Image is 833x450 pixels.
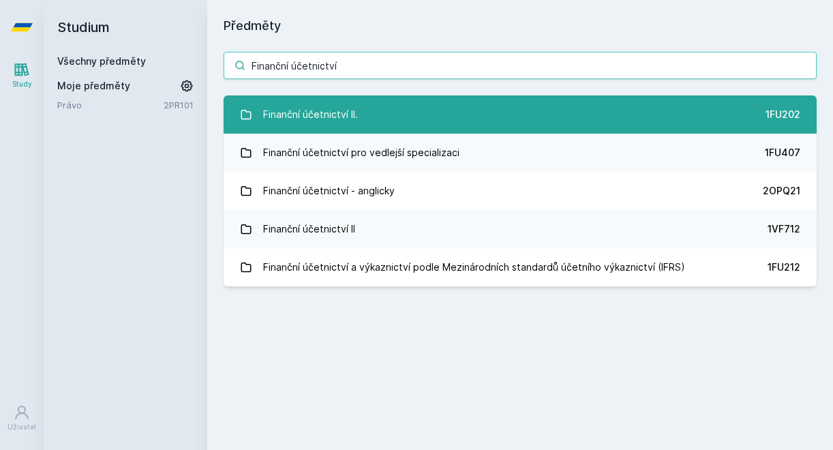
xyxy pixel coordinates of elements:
span: Moje předměty [57,79,130,93]
div: 2OPQ21 [763,184,800,198]
div: Finanční účetnictví II [263,215,355,243]
input: Název nebo ident předmětu… [224,52,817,79]
a: Finanční účetnictví II. 1FU202 [224,95,817,134]
h1: Předměty [224,16,817,35]
a: Uživatel [3,397,41,439]
a: Finanční účetnictví pro vedlejší specializaci 1FU407 [224,134,817,172]
a: Finanční účetnictví - anglicky 2OPQ21 [224,172,817,210]
a: Study [3,55,41,96]
a: Právo [57,98,164,112]
div: 1FU212 [768,260,800,274]
div: Finanční účetnictví pro vedlejší specializaci [263,139,459,166]
a: Finanční účetnictví II 1VF712 [224,210,817,248]
div: Finanční účetnictví II. [263,101,358,128]
a: Finanční účetnictví a výkaznictví podle Mezinárodních standardů účetního výkaznictví (IFRS) 1FU212 [224,248,817,286]
a: 2PR101 [164,100,194,110]
div: Finanční účetnictví a výkaznictví podle Mezinárodních standardů účetního výkaznictví (IFRS) [263,254,685,281]
div: 1FU202 [766,108,800,121]
a: Všechny předměty [57,55,146,67]
div: 1VF712 [768,222,800,236]
div: 1FU407 [765,146,800,160]
div: Study [12,79,32,89]
div: Uživatel [7,422,36,432]
div: Finanční účetnictví - anglicky [263,177,395,205]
